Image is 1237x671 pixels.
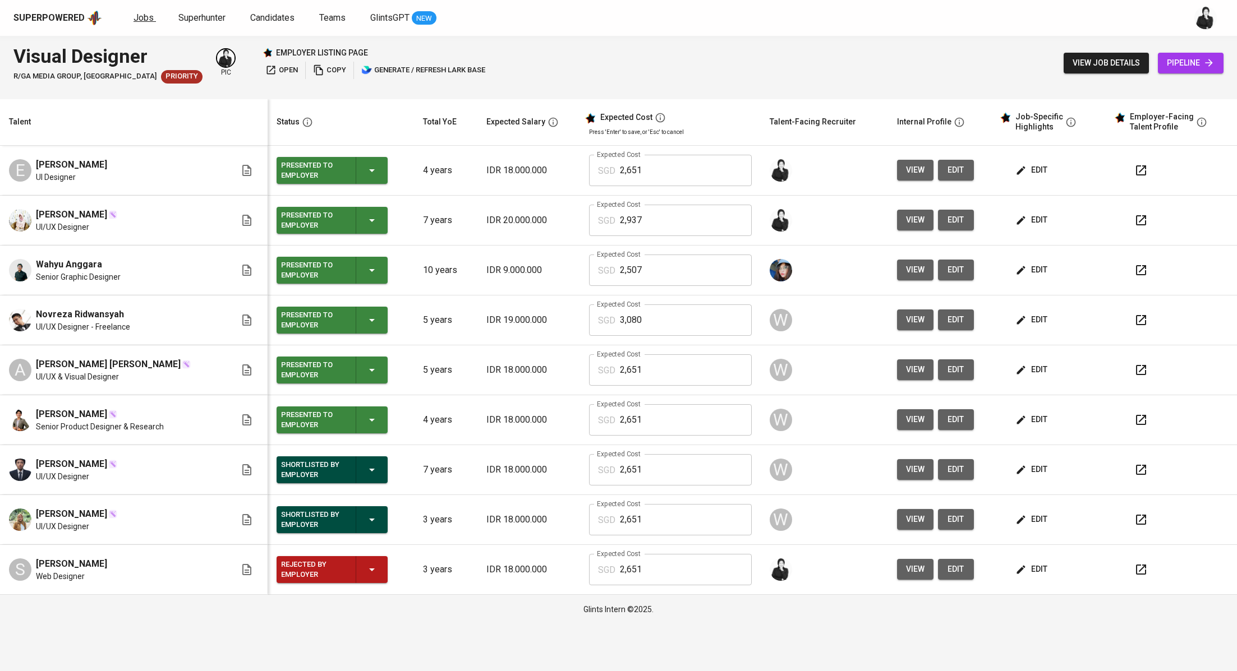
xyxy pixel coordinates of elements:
[423,164,468,177] p: 4 years
[13,71,157,82] span: R/GA MEDIA GROUP, [GEOGRAPHIC_DATA]
[361,64,485,77] span: generate / refresh lark base
[13,12,85,25] div: Superpowered
[281,557,347,582] div: Rejected by Employer
[319,12,346,23] span: Teams
[161,70,203,84] div: New Job received from Demand Team
[370,11,436,25] a: GlintsGPT NEW
[423,115,457,129] div: Total YoE
[1018,462,1047,476] span: edit
[947,163,965,177] span: edit
[938,559,974,580] button: edit
[263,48,273,58] img: Glints Star
[370,12,410,23] span: GlintsGPT
[1158,53,1224,73] a: pipeline
[9,459,31,481] img: Andrian SYAHRONI
[906,213,925,227] span: view
[1000,112,1011,123] img: glints_star.svg
[486,263,571,277] p: IDR 9.000.000
[1167,56,1215,70] span: pipeline
[134,12,154,23] span: Jobs
[585,113,596,124] img: glints_star.svg
[906,512,925,526] span: view
[1194,7,1217,29] img: medwi@glints.com
[1013,459,1052,480] button: edit
[9,159,31,182] div: E
[1013,559,1052,580] button: edit
[9,309,31,331] img: Novreza Ridwansyah
[277,157,388,184] button: Presented to Employer
[486,164,571,177] p: IDR 18.000.000
[598,264,615,277] p: SGD
[486,513,571,526] p: IDR 18.000.000
[1013,509,1052,530] button: edit
[1013,210,1052,230] button: edit
[423,363,468,377] p: 5 years
[277,307,388,334] button: Presented to Employer
[9,409,31,431] img: Yusron Taufiq
[938,509,974,530] button: edit
[897,160,934,181] button: view
[216,48,236,77] div: pic
[598,513,615,527] p: SGD
[277,115,300,129] div: Status
[770,115,856,129] div: Talent-Facing Recruiter
[36,571,85,582] span: Web Designer
[1018,163,1047,177] span: edit
[1018,413,1047,427] span: edit
[947,213,965,227] span: edit
[36,158,107,172] span: [PERSON_NAME]
[250,12,295,23] span: Candidates
[770,558,792,581] img: medwi@glints.com
[486,313,571,327] p: IDR 19.000.000
[598,364,615,377] p: SGD
[897,210,934,230] button: view
[36,358,181,371] span: [PERSON_NAME] [PERSON_NAME]
[36,557,107,571] span: [PERSON_NAME]
[217,49,234,67] img: medwi@glints.com
[906,462,925,476] span: view
[938,409,974,430] button: edit
[9,209,31,232] img: Nabilah Ulfah Aulia
[9,359,31,381] div: A
[265,64,298,77] span: open
[906,562,925,576] span: view
[281,408,347,432] div: Presented to Employer
[9,508,31,531] img: Alya Zahra
[770,309,792,331] div: W
[178,12,226,23] span: Superhunter
[1013,160,1052,181] button: edit
[13,43,203,70] div: Visual Designer
[277,257,388,284] button: Presented to Employer
[947,562,965,576] span: edit
[1064,53,1149,73] button: view job details
[263,62,301,79] button: open
[1018,213,1047,227] span: edit
[938,210,974,230] a: edit
[897,359,934,380] button: view
[277,556,388,583] button: Rejected by Employer
[281,258,347,283] div: Presented to Employer
[1114,112,1125,123] img: glints_star.svg
[938,359,974,380] a: edit
[906,363,925,377] span: view
[310,62,349,79] button: copy
[600,113,652,123] div: Expected Cost
[423,413,468,427] p: 4 years
[36,321,130,332] span: UI/UX Designer - Freelance
[906,163,925,177] span: view
[947,263,965,277] span: edit
[938,260,974,280] button: edit
[938,459,974,480] a: edit
[36,172,76,183] span: UI Designer
[36,521,89,532] span: UI/UX Designer
[281,208,347,233] div: Presented to Employer
[9,558,31,581] div: S
[770,159,792,182] img: medwi@glints.com
[277,207,388,234] button: Presented to Employer
[277,456,388,483] button: Shortlisted by Employer
[947,363,965,377] span: edit
[36,408,107,421] span: [PERSON_NAME]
